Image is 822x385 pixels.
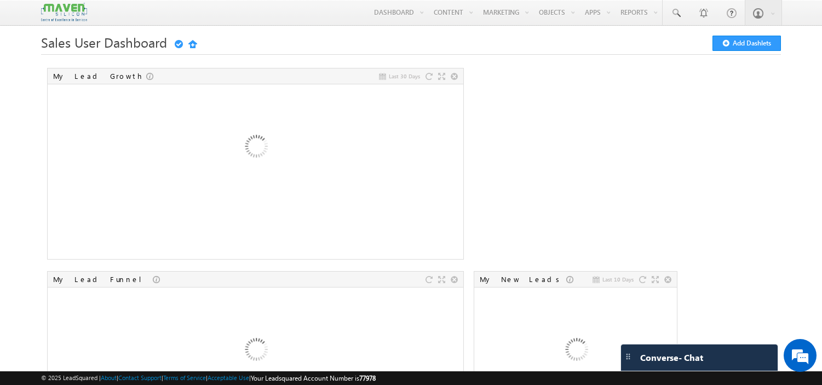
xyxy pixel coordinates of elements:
[163,374,206,381] a: Terms of Service
[53,274,153,284] div: My Lead Funnel
[602,274,634,284] span: Last 10 Days
[118,374,162,381] a: Contact Support
[480,274,566,284] div: My New Leads
[359,374,376,382] span: 77978
[624,352,633,361] img: carter-drag
[251,374,376,382] span: Your Leadsquared Account Number is
[41,33,167,51] span: Sales User Dashboard
[53,71,146,81] div: My Lead Growth
[101,374,117,381] a: About
[640,353,703,363] span: Converse - Chat
[197,89,314,207] img: Loading...
[41,373,376,383] span: © 2025 LeadSquared | | | | |
[208,374,249,381] a: Acceptable Use
[41,3,87,22] img: Custom Logo
[389,71,420,81] span: Last 30 Days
